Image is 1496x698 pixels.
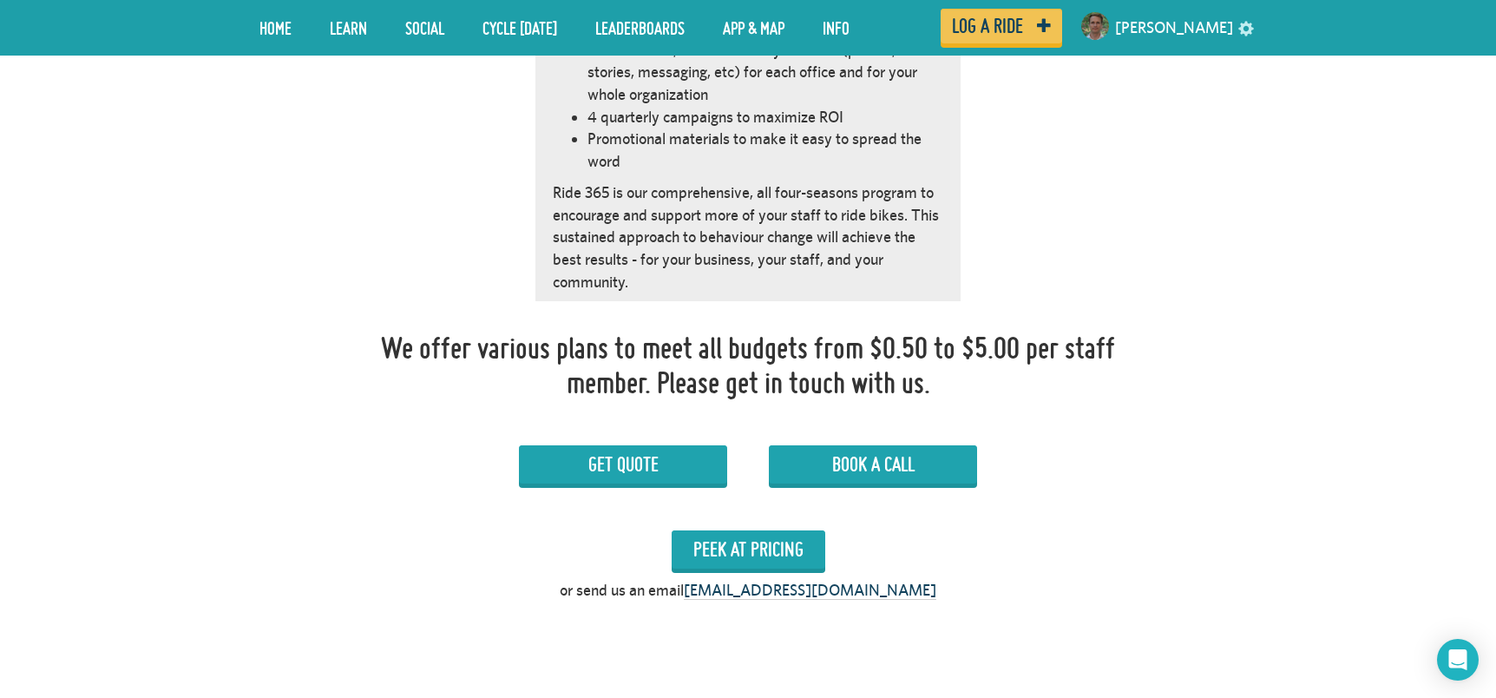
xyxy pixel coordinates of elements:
[373,331,1123,399] div: We offer various plans to meet all budgets from $0.50 to $5.00 per staff member. Please get in to...
[941,9,1062,43] a: Log a ride
[810,6,863,49] a: Info
[317,6,380,49] a: LEARN
[560,579,936,602] p: or send us an email
[710,6,797,49] a: App & Map
[769,445,977,484] a: Book a Call
[672,530,825,569] button: Peek at Pricing
[1081,12,1109,40] img: Small navigation user avatar
[684,581,936,600] a: [EMAIL_ADDRESS][DOMAIN_NAME]
[587,16,943,106] li: Company profile pages with stats, internal leaderboards, and community features (photos, stories,...
[582,6,698,49] a: Leaderboards
[1437,639,1479,681] div: Open Intercom Messenger
[1238,19,1254,36] a: settings drop down toggle
[469,6,570,49] a: Cycle [DATE]
[952,18,1023,34] span: Log a ride
[519,445,727,484] a: Get Quote
[246,6,305,49] a: Home
[587,128,943,172] li: Promotional materials to make it easy to spread the word
[1115,7,1233,49] a: [PERSON_NAME]
[392,6,457,49] a: Social
[553,181,943,293] p: Ride 365 is our comprehensive, all four-seasons program to encourage and support more of your sta...
[587,106,943,128] li: 4 quarterly campaigns to maximize ROI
